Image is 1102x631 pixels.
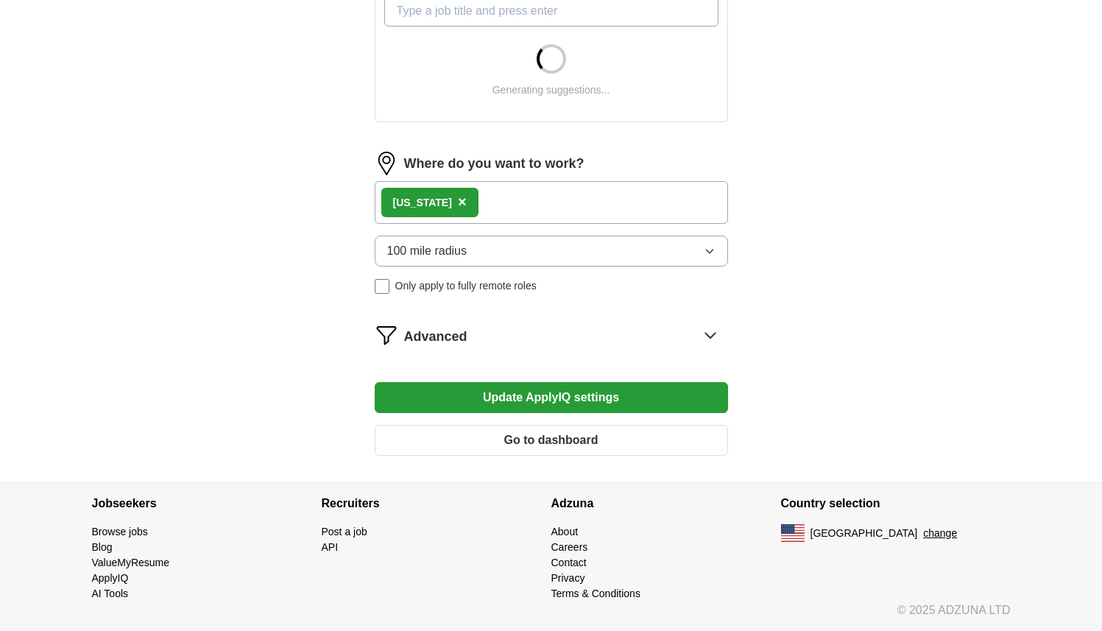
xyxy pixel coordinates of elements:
[393,195,452,211] div: [US_STATE]
[404,154,584,174] label: Where do you want to work?
[92,572,129,584] a: ApplyIQ
[404,327,467,347] span: Advanced
[458,194,467,210] span: ×
[375,152,398,175] img: location.png
[322,541,339,553] a: API
[92,526,148,537] a: Browse jobs
[458,191,467,214] button: ×
[375,279,389,294] input: Only apply to fully remote roles
[781,524,805,542] img: US flag
[375,236,728,267] button: 100 mile radius
[492,82,610,98] div: Generating suggestions...
[322,526,367,537] a: Post a job
[92,541,113,553] a: Blog
[923,526,957,541] button: change
[551,557,587,568] a: Contact
[92,588,129,599] a: AI Tools
[375,382,728,413] button: Update ApplyIQ settings
[810,526,918,541] span: [GEOGRAPHIC_DATA]
[551,541,588,553] a: Careers
[92,557,170,568] a: ValueMyResume
[551,526,579,537] a: About
[551,572,585,584] a: Privacy
[781,483,1011,524] h4: Country selection
[387,242,467,260] span: 100 mile radius
[375,425,728,456] button: Go to dashboard
[375,323,398,347] img: filter
[395,278,537,294] span: Only apply to fully remote roles
[80,602,1022,631] div: © 2025 ADZUNA LTD
[551,588,640,599] a: Terms & Conditions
